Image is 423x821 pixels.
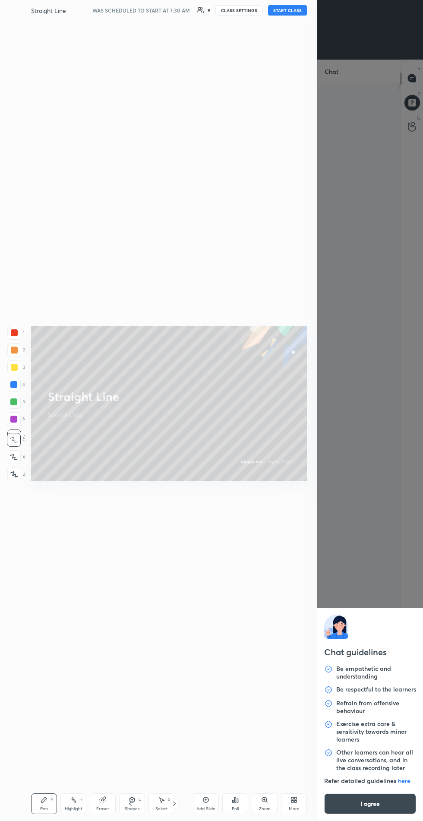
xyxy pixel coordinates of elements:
h4: Straight Line [31,6,66,15]
div: 1 [7,326,25,340]
div: 3 [7,360,25,374]
div: Add Slide [196,807,215,811]
p: Exercise extra care & sensitivity towards minor learners [336,720,416,743]
div: Zoom [259,807,271,811]
button: CLASS SETTINGS [215,5,263,16]
div: Z [7,467,25,481]
div: Eraser [96,807,109,811]
div: Pen [40,807,48,811]
button: START CLASS [268,5,307,16]
p: Be respectful to the learners [336,685,416,694]
div: More [289,807,300,811]
div: P [51,797,53,802]
div: Shapes [125,807,139,811]
p: Other learners can hear all live conversations, and in the class recording later [336,748,416,772]
div: 5 [7,395,25,409]
button: I agree [324,793,416,814]
p: Be empathetic and understanding [336,665,416,680]
h5: WAS SCHEDULED TO START AT 7:30 AM [92,6,190,14]
div: 6 [7,412,25,426]
div: L [139,797,141,802]
div: 2 [7,343,25,357]
div: 9 [208,8,210,13]
div: Select [155,807,168,811]
div: 4 [7,378,25,392]
h2: Chat guidelines [324,646,416,660]
div: 2 [146,801,155,806]
div: Highlight [65,807,82,811]
p: Refrain from offensive behaviour [336,699,416,715]
div: X [7,450,25,464]
div: C [7,433,25,447]
div: H [79,797,82,802]
p: Refer detailed guidelines [324,777,416,785]
div: Poll [232,807,239,811]
div: S [168,797,170,802]
a: here [398,777,410,785]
